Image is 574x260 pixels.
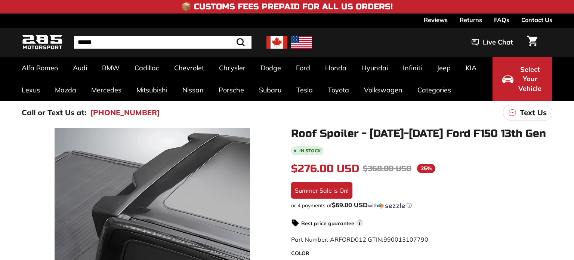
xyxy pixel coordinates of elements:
label: COLOR [291,250,552,257]
span: i [356,219,363,226]
button: Select Your Vehicle [493,57,552,101]
a: Cadillac [127,57,167,79]
div: Summer Sale is On! [291,182,352,199]
a: Hyundai [354,57,395,79]
a: Infiniti [395,57,429,79]
a: Categories [410,79,459,101]
strong: Best price guarantee [301,220,354,227]
img: Sezzle [378,202,405,209]
a: Honda [318,57,354,79]
a: Nissan [175,79,211,101]
a: [PHONE_NUMBER] [90,107,160,118]
a: Toyota [320,79,357,101]
input: Search [74,36,251,49]
b: In stock [299,149,321,153]
span: 990013107790 [383,236,428,243]
a: Audi [65,57,95,79]
a: Lexus [14,79,47,101]
a: Chevrolet [167,57,212,79]
h1: Roof Spoiler - [DATE]-[DATE] Ford F150 13th Gen [291,128,552,140]
a: Reviews [424,13,448,26]
a: Alfa Romeo [14,57,65,79]
h4: 📦 Customs Fees Prepaid for All US Orders! [181,2,393,11]
a: Ford [288,57,318,79]
span: Part Number: ARFORD012 GTIN: [291,236,428,243]
span: $69.00 USD [332,201,368,209]
div: or 4 payments of$69.00 USDwithSezzle Click to learn more about Sezzle [291,202,552,209]
div: or 4 payments of with [291,202,552,209]
a: BMW [95,57,127,79]
a: Jeep [429,57,458,79]
a: Contact Us [521,13,552,26]
span: $276.00 USD [291,162,359,175]
span: Live Chat [483,37,513,47]
a: Dodge [253,57,288,79]
a: FAQs [494,13,509,26]
img: Logo_285_Motorsport_areodynamics_components [22,34,63,51]
a: Volkswagen [357,79,410,101]
a: Mercedes [84,79,129,101]
a: Mazda [47,79,84,101]
span: $368.00 USD [363,164,411,173]
span: 25% [417,164,435,173]
a: Tesla [289,79,320,101]
a: Porsche [211,79,251,101]
a: KIA [458,57,484,79]
span: Select Your Vehicle [517,65,543,94]
a: Cart [523,30,542,55]
a: Chrysler [212,57,253,79]
a: Subaru [251,79,289,101]
button: Live Chat [462,33,523,52]
a: Text Us [503,105,552,120]
a: Returns [460,13,482,26]
p: Call or Text Us at: [22,107,86,118]
a: Mitsubishi [129,79,175,101]
p: Text Us [520,107,547,118]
